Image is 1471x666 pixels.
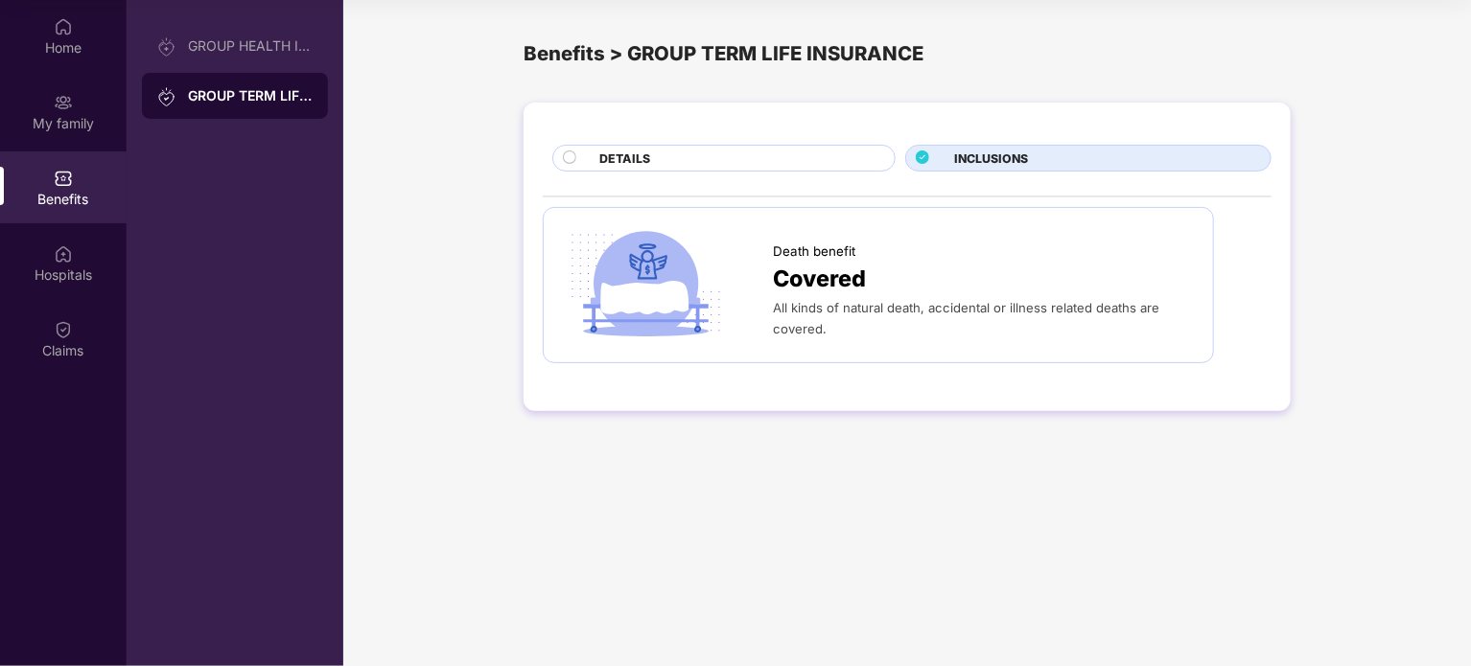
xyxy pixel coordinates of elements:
[188,38,313,54] div: GROUP HEALTH INSURANCE
[599,149,650,168] span: DETAILS
[54,93,73,112] img: svg+xml;base64,PHN2ZyB3aWR0aD0iMjAiIGhlaWdodD0iMjAiIHZpZXdCb3g9IjAgMCAyMCAyMCIgZmlsbD0ibm9uZSIgeG...
[54,244,73,264] img: svg+xml;base64,PHN2ZyBpZD0iSG9zcGl0YWxzIiB4bWxucz0iaHR0cDovL3d3dy53My5vcmcvMjAwMC9zdmciIHdpZHRoPS...
[54,17,73,36] img: svg+xml;base64,PHN2ZyBpZD0iSG9tZSIgeG1sbnM9Imh0dHA6Ly93d3cudzMub3JnLzIwMDAvc3ZnIiB3aWR0aD0iMjAiIG...
[954,149,1028,168] span: INCLUSIONS
[188,86,313,105] div: GROUP TERM LIFE INSURANCE
[773,262,866,297] span: Covered
[157,37,176,57] img: svg+xml;base64,PHN2ZyB3aWR0aD0iMjAiIGhlaWdodD0iMjAiIHZpZXdCb3g9IjAgMCAyMCAyMCIgZmlsbD0ibm9uZSIgeG...
[524,38,1291,69] div: Benefits > GROUP TERM LIFE INSURANCE
[157,87,176,106] img: svg+xml;base64,PHN2ZyB3aWR0aD0iMjAiIGhlaWdodD0iMjAiIHZpZXdCb3g9IjAgMCAyMCAyMCIgZmlsbD0ibm9uZSIgeG...
[54,169,73,188] img: svg+xml;base64,PHN2ZyBpZD0iQmVuZWZpdHMiIHhtbG5zPSJodHRwOi8vd3d3LnczLm9yZy8yMDAwL3N2ZyIgd2lkdGg9Ij...
[773,300,1159,336] span: All kinds of natural death, accidental or illness related deaths are covered.
[773,241,855,262] span: Death benefit
[563,227,729,342] img: icon
[54,320,73,339] img: svg+xml;base64,PHN2ZyBpZD0iQ2xhaW0iIHhtbG5zPSJodHRwOi8vd3d3LnczLm9yZy8yMDAwL3N2ZyIgd2lkdGg9IjIwIi...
